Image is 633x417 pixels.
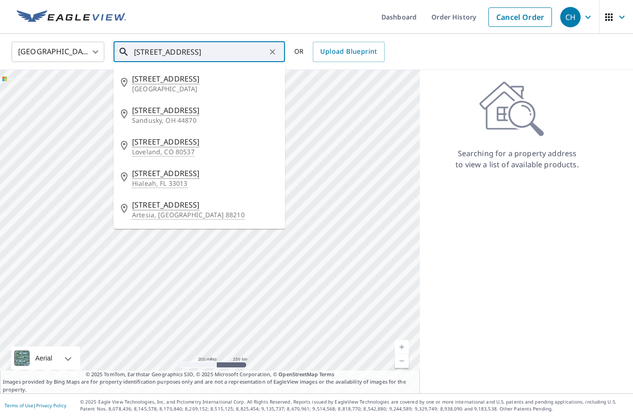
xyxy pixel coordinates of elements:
[5,403,66,408] p: |
[320,46,377,57] span: Upload Blueprint
[488,7,552,27] a: Cancel Order
[266,45,279,58] button: Clear
[455,148,579,170] p: Searching for a property address to view a list of available products.
[17,10,126,24] img: EV Logo
[36,402,66,409] a: Privacy Policy
[12,39,104,65] div: [GEOGRAPHIC_DATA]
[560,7,581,27] div: CH
[80,398,628,412] p: © 2025 Eagle View Technologies, Inc. and Pictometry International Corp. All Rights Reserved. Repo...
[319,371,335,378] a: Terms
[395,340,409,354] a: Current Level 5, Zoom In
[294,42,385,62] div: OR
[86,371,335,379] span: © 2025 TomTom, Earthstar Geographics SIO, © 2025 Microsoft Corporation, ©
[132,84,278,94] p: [GEOGRAPHIC_DATA]
[32,347,55,370] div: Aerial
[134,39,266,65] input: Search by address or latitude-longitude
[395,354,409,368] a: Current Level 5, Zoom Out
[5,402,33,409] a: Terms of Use
[132,116,278,125] p: Sandusky, OH 44870
[313,42,384,62] a: Upload Blueprint
[279,371,317,378] a: OpenStreetMap
[11,347,80,370] div: Aerial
